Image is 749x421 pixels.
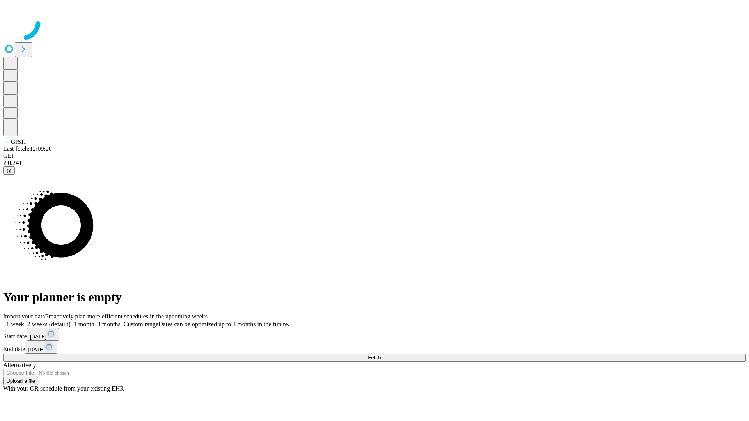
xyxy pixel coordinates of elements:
[158,321,289,327] span: Dates can be optimized up to 3 months in the future.
[3,341,746,354] div: End date
[3,377,38,385] button: Upload a file
[28,347,44,352] span: [DATE]
[368,355,381,361] span: Fetch
[6,168,12,173] span: @
[45,313,209,320] span: Proactively plan more efficient schedules in the upcoming weeks.
[98,321,121,327] span: 3 months
[3,313,45,320] span: Import your data
[3,152,746,159] div: GEI
[27,328,59,341] button: [DATE]
[6,321,24,327] span: 1 week
[3,385,124,392] span: With your OR schedule from your existing EHR
[30,334,46,340] span: [DATE]
[74,321,94,327] span: 1 month
[124,321,158,327] span: Custom range
[3,354,746,362] button: Fetch
[3,290,746,304] h1: Your planner is empty
[3,328,746,341] div: Start date
[27,321,71,327] span: 2 weeks (default)
[3,145,52,152] span: Last fetch: 12:09:20
[25,341,57,354] button: [DATE]
[11,138,26,145] span: GJSH
[3,362,36,368] span: Alternatively
[3,166,15,175] button: @
[3,159,746,166] div: 2.0.241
